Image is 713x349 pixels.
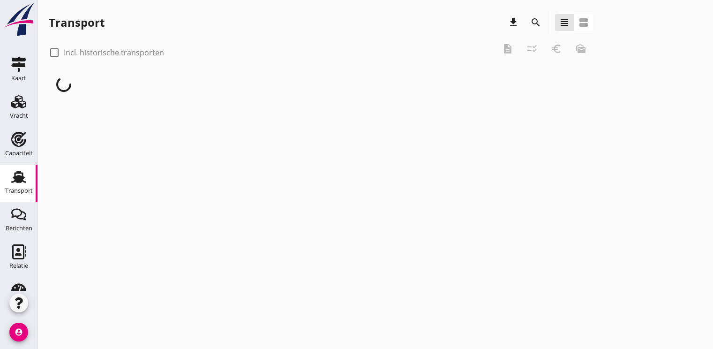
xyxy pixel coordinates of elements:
div: Vracht [10,113,28,119]
div: Transport [5,188,33,194]
i: view_agenda [578,17,589,28]
i: download [508,17,519,28]
div: Relatie [9,263,28,269]
i: view_headline [559,17,570,28]
div: Capaciteit [5,150,33,156]
i: search [530,17,541,28]
div: Berichten [6,225,32,231]
img: logo-small.a267ee39.svg [2,2,36,37]
div: Transport [49,15,105,30]
div: Kaart [11,75,26,81]
i: account_circle [9,323,28,341]
label: Incl. historische transporten [64,48,164,57]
